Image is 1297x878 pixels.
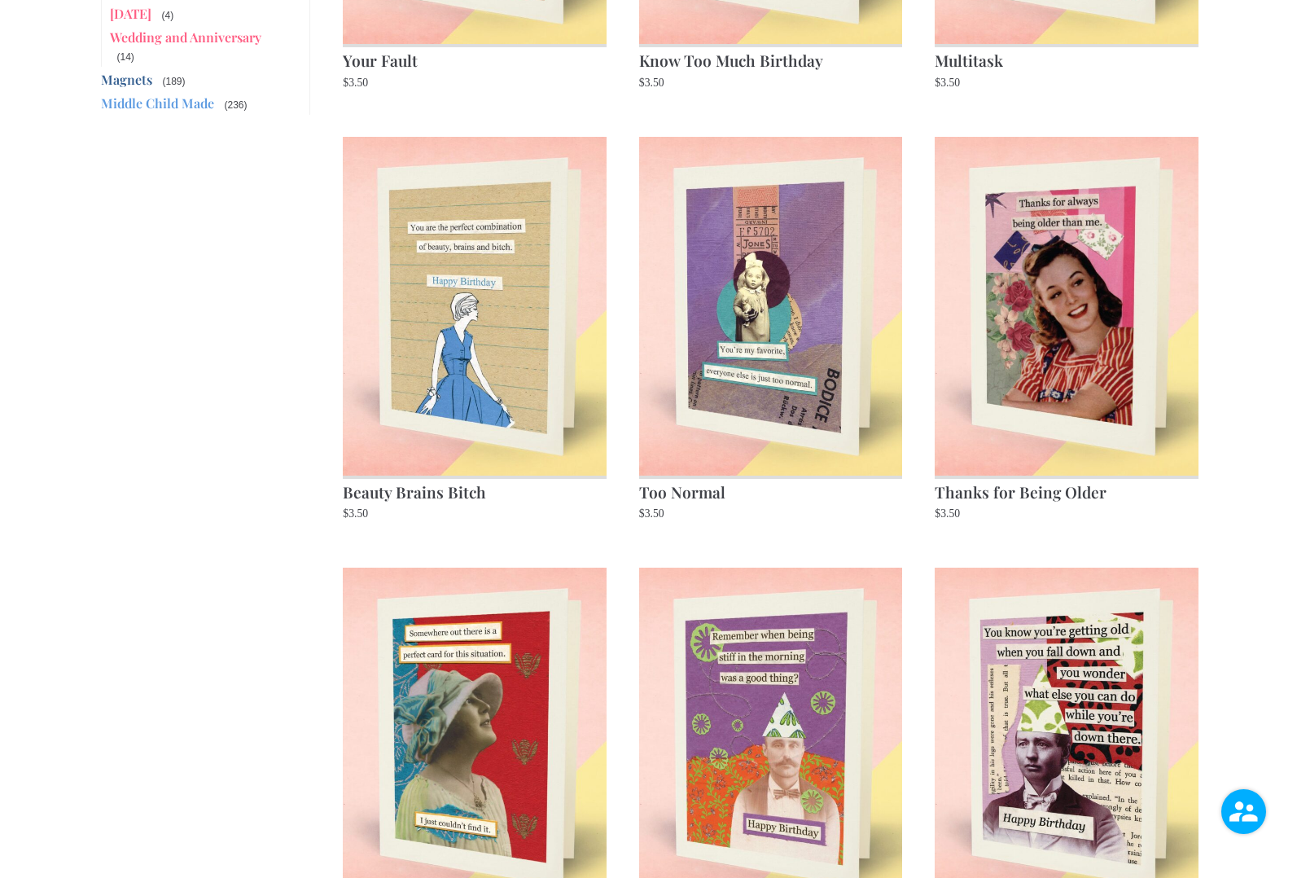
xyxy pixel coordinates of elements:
span: $ [639,507,645,520]
img: user.png [1221,789,1266,834]
span: $ [343,77,348,89]
h2: Your Fault [343,44,607,73]
img: Beauty Brains Bitch [343,137,607,476]
span: (14) [115,50,135,64]
a: Wedding and Anniversary [110,29,261,46]
a: [DATE] [110,5,151,22]
span: (236) [222,98,248,112]
span: $ [639,77,645,89]
bdi: 3.50 [639,507,664,520]
bdi: 3.50 [343,77,368,89]
h2: Multitask [935,44,1198,73]
span: (189) [160,74,186,89]
h2: Beauty Brains Bitch [343,476,607,505]
h2: Know Too Much Birthday [639,44,903,73]
bdi: 3.50 [343,507,368,520]
bdi: 3.50 [935,77,960,89]
h2: Thanks for Being Older [935,476,1198,505]
a: Magnets [101,71,152,88]
img: Thanks for Being Older [935,137,1198,476]
bdi: 3.50 [935,507,960,520]
span: $ [935,77,940,89]
bdi: 3.50 [639,77,664,89]
h2: Too Normal [639,476,903,505]
a: Too Normal $3.50 [639,137,903,523]
a: Thanks for Being Older $3.50 [935,137,1198,523]
a: Beauty Brains Bitch $3.50 [343,137,607,523]
span: $ [343,507,348,520]
span: (4) [160,8,175,23]
span: $ [935,507,940,520]
img: Too Normal [639,137,903,476]
a: Middle Child Made [101,94,214,112]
